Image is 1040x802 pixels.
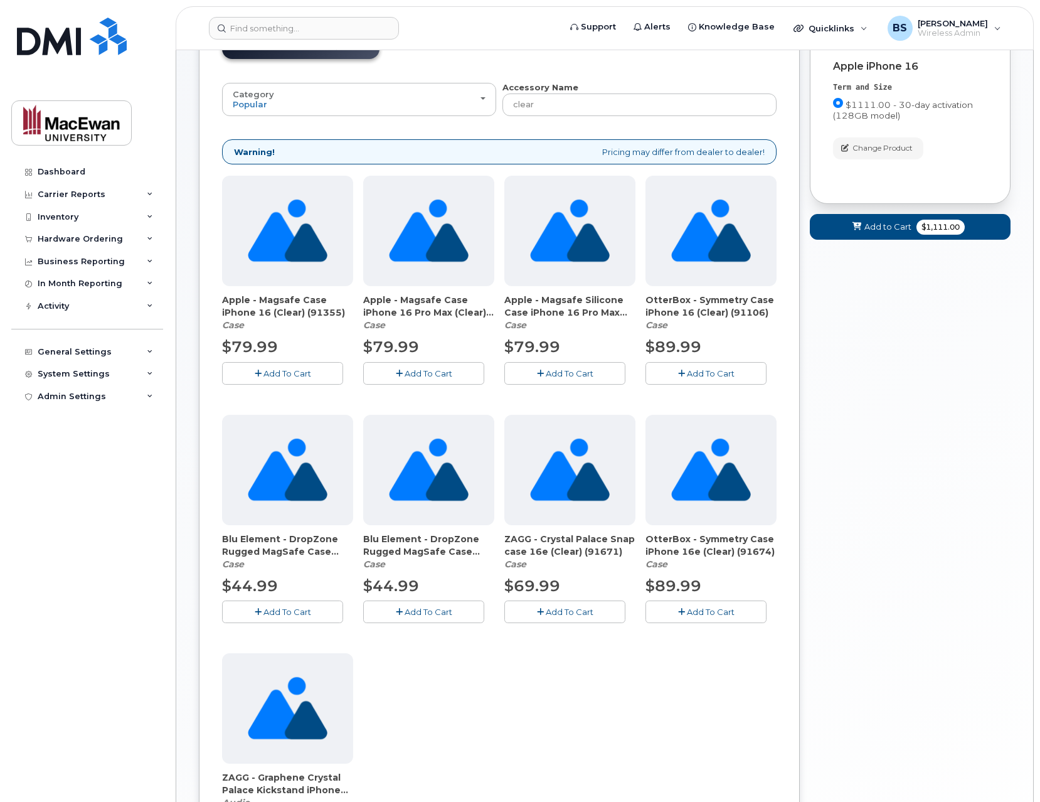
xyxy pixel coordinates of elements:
[809,23,854,33] span: Quicklinks
[504,319,526,331] em: Case
[645,577,701,595] span: $89.99
[222,577,278,595] span: $44.99
[222,533,353,558] span: Blu Element - DropZone Rugged MagSafe Case iPhone 16 (Clear) (91184)
[233,99,267,109] span: Popular
[234,146,275,158] strong: Warning!
[233,89,274,99] span: Category
[833,100,973,120] span: $1111.00 - 30-day activation (128GB model)
[504,294,635,319] span: Apple - Magsafe Silicone Case iPhone 16 Pro Max (Clear) (91360)
[645,559,667,570] em: Case
[687,607,735,617] span: Add To Cart
[363,294,494,319] span: Apple - Magsafe Case iPhone 16 Pro Max (Clear) (91359)
[504,294,635,331] div: Apple - Magsafe Silicone Case iPhone 16 Pro Max (Clear) (91360)
[679,14,783,40] a: Knowledge Base
[263,607,311,617] span: Add To Cart
[530,415,610,525] img: no_image_found-2caef05468ed5679b831cfe6fc140e25e0c280774317ffc20a367ab7fd17291e.png
[833,61,987,72] div: Apple iPhone 16
[222,533,353,570] div: Blu Element - DropZone Rugged MagSafe Case iPhone 16 (Clear) (91184)
[363,577,419,595] span: $44.99
[644,21,671,33] span: Alerts
[645,533,777,570] div: OtterBox - Symmetry Case iPhone 16e (Clear) (91674)
[504,533,635,570] div: ZAGG - Crystal Palace Snap case 16e (Clear) (91671)
[833,82,987,93] div: Term and Size
[561,14,625,40] a: Support
[363,294,494,331] div: Apple - Magsafe Case iPhone 16 Pro Max (Clear) (91359)
[248,176,327,286] img: no_image_found-2caef05468ed5679b831cfe6fc140e25e0c280774317ffc20a367ab7fd17291e.png
[699,21,775,33] span: Knowledge Base
[363,559,385,570] em: Case
[222,319,244,331] em: Case
[502,82,578,92] strong: Accessory Name
[893,21,907,36] span: BS
[222,771,353,796] span: ZAGG - Graphene Crystal Palace Kickstand iPhone 16 (Clear) (91078)
[222,294,353,319] span: Apple - Magsafe Case iPhone 16 (Clear) (91355)
[222,139,777,165] div: Pricing may differ from dealer to dealer!
[581,21,616,33] span: Support
[645,294,777,319] span: OtterBox - Symmetry Case iPhone 16 (Clear) (91106)
[645,533,777,558] span: OtterBox - Symmetry Case iPhone 16e (Clear) (91674)
[504,577,560,595] span: $69.99
[530,176,610,286] img: no_image_found-2caef05468ed5679b831cfe6fc140e25e0c280774317ffc20a367ab7fd17291e.png
[504,533,635,558] span: ZAGG - Crystal Palace Snap case 16e (Clear) (91671)
[687,368,735,378] span: Add To Cart
[363,338,419,356] span: $79.99
[363,533,494,570] div: Blu Element - DropZone Rugged MagSafe Case iPhone 16e (Clear) (91643)
[504,559,526,570] em: Case
[625,14,679,40] a: Alerts
[222,601,343,623] button: Add To Cart
[864,221,911,233] span: Add to Cart
[363,533,494,558] span: Blu Element - DropZone Rugged MagSafe Case iPhone 16e (Clear) (91643)
[671,415,751,525] img: no_image_found-2caef05468ed5679b831cfe6fc140e25e0c280774317ffc20a367ab7fd17291e.png
[504,362,625,384] button: Add To Cart
[363,601,484,623] button: Add To Cart
[263,368,311,378] span: Add To Cart
[810,214,1011,240] button: Add to Cart $1,111.00
[645,319,667,331] em: Case
[916,220,965,235] span: $1,111.00
[918,28,988,38] span: Wireless Admin
[389,415,469,525] img: no_image_found-2caef05468ed5679b831cfe6fc140e25e0c280774317ffc20a367ab7fd17291e.png
[209,17,399,40] input: Find something...
[222,83,496,115] button: Category Popular
[363,319,385,331] em: Case
[222,559,244,570] em: Case
[645,338,701,356] span: $89.99
[833,98,843,108] input: $1111.00 - 30-day activation (128GB model)
[918,18,988,28] span: [PERSON_NAME]
[504,338,560,356] span: $79.99
[504,601,625,623] button: Add To Cart
[645,294,777,331] div: OtterBox - Symmetry Case iPhone 16 (Clear) (91106)
[671,176,751,286] img: no_image_found-2caef05468ed5679b831cfe6fc140e25e0c280774317ffc20a367ab7fd17291e.png
[879,16,1010,41] div: Bevan Sauks
[785,16,876,41] div: Quicklinks
[645,362,767,384] button: Add To Cart
[645,601,767,623] button: Add To Cart
[405,607,452,617] span: Add To Cart
[222,338,278,356] span: $79.99
[833,137,923,159] button: Change Product
[852,142,913,154] span: Change Product
[405,368,452,378] span: Add To Cart
[248,653,327,764] img: no_image_found-2caef05468ed5679b831cfe6fc140e25e0c280774317ffc20a367ab7fd17291e.png
[222,362,343,384] button: Add To Cart
[389,176,469,286] img: no_image_found-2caef05468ed5679b831cfe6fc140e25e0c280774317ffc20a367ab7fd17291e.png
[546,607,593,617] span: Add To Cart
[248,415,327,525] img: no_image_found-2caef05468ed5679b831cfe6fc140e25e0c280774317ffc20a367ab7fd17291e.png
[363,362,484,384] button: Add To Cart
[546,368,593,378] span: Add To Cart
[222,294,353,331] div: Apple - Magsafe Case iPhone 16 (Clear) (91355)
